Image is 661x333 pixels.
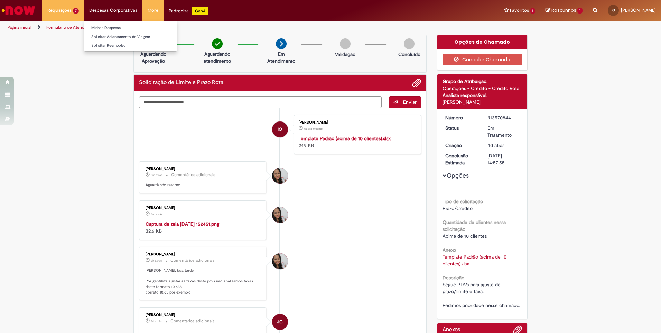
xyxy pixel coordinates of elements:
img: arrow-next.png [276,38,287,49]
a: Download de Template Padrão (acima de 10 clientes).xlsx [443,254,508,267]
p: Em Atendimento [264,51,298,64]
span: 1 [530,8,536,14]
span: 4d atrás [487,142,504,148]
span: IO [612,8,615,12]
span: 4m atrás [151,212,162,216]
ul: Despesas Corporativas [84,21,177,52]
span: More [148,7,158,14]
div: Jonas Correia [272,314,288,330]
dt: Criação [440,142,483,149]
span: Agora mesmo [304,127,323,131]
small: Comentários adicionais [170,258,215,263]
span: Favoritos [510,7,529,14]
p: Aguardando Aprovação [137,51,170,64]
a: Minhas Despesas [84,24,177,32]
dt: Status [440,125,483,132]
span: IO [278,121,282,138]
p: Concluído [398,51,420,58]
span: Segue PDVs para ajuste de prazo/limite e taxa. Pedimos prioridade nesse chamado. [443,281,520,308]
time: 27/09/2025 10:23:44 [151,319,162,323]
img: img-circle-grey.png [340,38,351,49]
span: 3d atrás [151,319,162,323]
div: [PERSON_NAME] [299,120,414,125]
b: Quantidade de clientes nessa solicitação [443,219,506,232]
time: 29/09/2025 15:28:41 [304,127,323,131]
span: Acima de 10 clientes [443,233,487,239]
span: Prazo/Crédito [443,205,473,211]
time: 29/09/2025 15:25:51 [151,173,162,177]
span: JC [277,314,283,330]
div: Em Tratamento [487,125,520,138]
small: Comentários adicionais [171,172,215,178]
button: Adicionar anexos [412,78,421,87]
span: 1 [577,8,583,14]
div: [DATE] 14:57:55 [487,152,520,166]
div: Padroniza [169,7,208,15]
span: Rascunhos [551,7,576,13]
div: [PERSON_NAME] [146,167,261,171]
b: Anexo [443,247,456,253]
p: Aguardando retorno [146,182,261,188]
div: Analista responsável: [443,92,522,99]
div: Valeria Maria Da Conceicao [272,253,288,269]
div: 26/09/2025 14:29:57 [487,142,520,149]
dt: Conclusão Estimada [440,152,483,166]
div: Grupo de Atribuição: [443,78,522,85]
span: 3m atrás [151,173,162,177]
div: 249 KB [299,135,414,149]
div: Italoelmo OliveiraCavalcanteJunior [272,121,288,137]
div: Operações - Crédito - Crédito Rota [443,85,522,92]
div: [PERSON_NAME] [443,99,522,106]
a: Captura de tela [DATE] 152451.png [146,221,219,227]
a: Página inicial [8,25,31,30]
b: Descrição [443,274,464,281]
p: +GenAi [192,7,208,15]
p: [PERSON_NAME], boa tarde Por gentileza ajustar as taxas deste pdvs nao analisamos taxas deste for... [146,268,261,295]
span: Despesas Corporativas [89,7,137,14]
div: [PERSON_NAME] [146,206,261,210]
p: Aguardando atendimento [201,51,234,64]
ul: Trilhas de página [5,21,436,34]
img: check-circle-green.png [212,38,223,49]
span: 2h atrás [151,259,162,263]
div: Valeria Maria Da Conceicao [272,168,288,184]
button: Cancelar Chamado [443,54,522,65]
div: Valeria Maria Da Conceicao [272,207,288,223]
img: ServiceNow [1,3,36,17]
h2: Anexos [443,327,460,333]
span: [PERSON_NAME] [621,7,656,13]
a: Solicitar Adiantamento de Viagem [84,33,177,41]
a: Solicitar Reembolso [84,42,177,49]
span: 7 [73,8,79,14]
time: 26/09/2025 14:29:57 [487,142,504,148]
dt: Número [440,114,483,121]
span: Enviar [403,99,417,105]
h2: Solicitação de Limite e Prazo Rota Histórico de tíquete [139,80,223,86]
div: R13570844 [487,114,520,121]
div: Opções do Chamado [437,35,528,49]
textarea: Digite sua mensagem aqui... [139,96,382,108]
p: Validação [335,51,355,58]
a: Rascunhos [546,7,583,14]
time: 29/09/2025 13:39:34 [151,259,162,263]
a: Template Padrão (acima de 10 clientes).xlsx [299,135,391,142]
span: Requisições [47,7,72,14]
b: Tipo de solicitação [443,198,483,205]
img: img-circle-grey.png [404,38,415,49]
a: Formulário de Atendimento [46,25,97,30]
div: [PERSON_NAME] [146,252,261,256]
time: 29/09/2025 15:25:03 [151,212,162,216]
div: 32.6 KB [146,220,261,234]
div: [PERSON_NAME] [146,313,261,317]
button: Enviar [389,96,421,108]
small: Comentários adicionais [170,318,215,324]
